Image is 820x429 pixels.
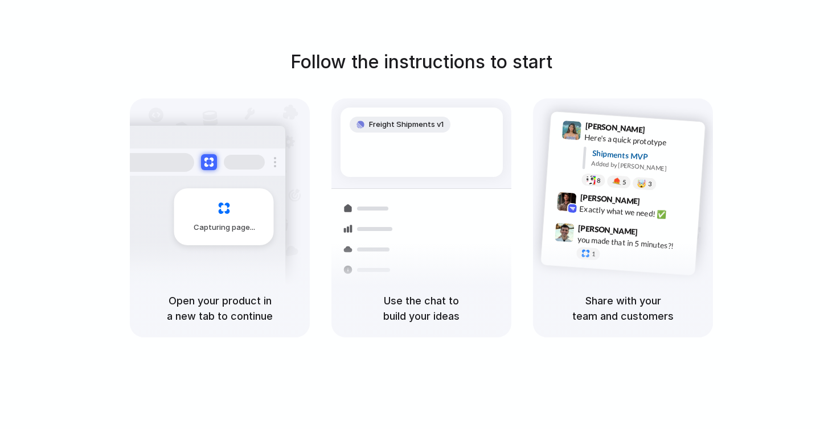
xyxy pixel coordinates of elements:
[143,293,296,324] h5: Open your product in a new tab to continue
[579,203,693,222] div: Exactly what we need! ✅
[585,119,645,136] span: [PERSON_NAME]
[643,197,667,211] span: 9:42 AM
[547,293,699,324] h5: Share with your team and customers
[597,178,601,184] span: 8
[637,179,647,188] div: 🤯
[648,181,652,187] span: 3
[649,125,672,139] span: 9:41 AM
[578,222,638,238] span: [PERSON_NAME]
[622,179,626,185] span: 5
[592,147,697,166] div: Shipments MVP
[369,119,444,130] span: Freight Shipments v1
[592,251,596,257] span: 1
[641,227,665,241] span: 9:47 AM
[194,222,257,233] span: Capturing page
[345,293,498,324] h5: Use the chat to build your ideas
[580,191,640,208] span: [PERSON_NAME]
[577,234,691,253] div: you made that in 5 minutes?!
[584,131,698,151] div: Here's a quick prototype
[591,159,696,175] div: Added by [PERSON_NAME]
[290,48,552,76] h1: Follow the instructions to start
